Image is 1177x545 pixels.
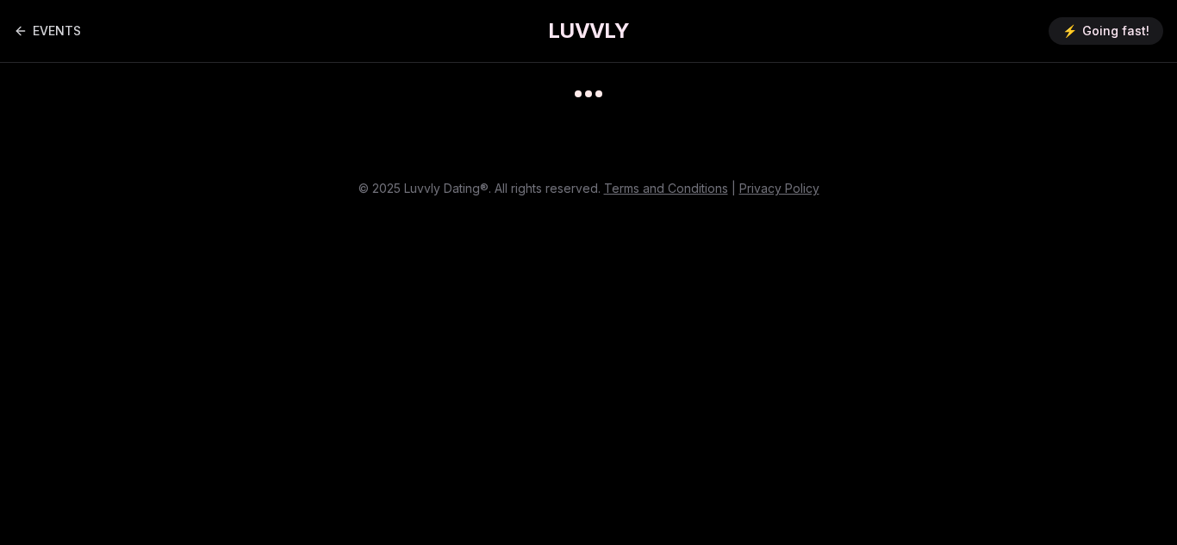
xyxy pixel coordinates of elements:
span: | [732,181,736,195]
a: LUVVLY [548,17,629,45]
a: Back to events [14,14,81,48]
span: Going fast! [1082,22,1149,40]
a: Privacy Policy [739,181,819,195]
a: Terms and Conditions [604,181,728,195]
span: ⚡️ [1062,22,1077,40]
